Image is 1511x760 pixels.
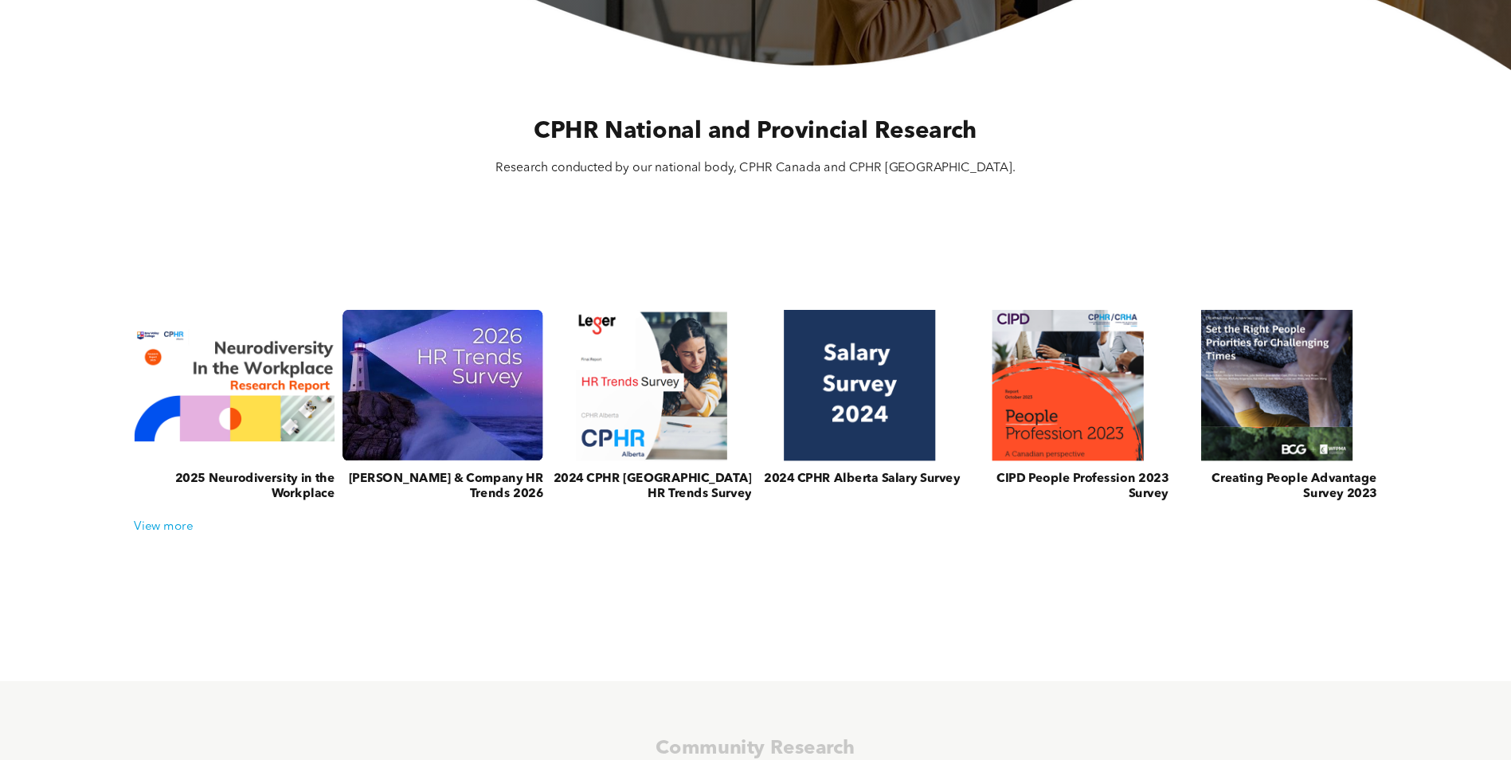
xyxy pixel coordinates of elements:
[656,739,855,758] span: Community Research
[495,162,1015,174] span: Research conducted by our national body, CPHR Canada and CPHR [GEOGRAPHIC_DATA].
[1176,472,1377,501] h3: Creating People Advantage Survey 2023
[134,472,335,501] h3: 2025 Neurodiversity in the Workplace
[127,520,1385,535] div: View more
[343,472,543,501] h3: [PERSON_NAME] & Company HR Trends 2026
[764,472,960,487] h3: 2024 CPHR Alberta Salary Survey
[551,472,752,501] h3: 2024 CPHR [GEOGRAPHIC_DATA] HR Trends Survey
[534,119,977,143] span: CPHR National and Provincial Research
[968,472,1168,501] h3: CIPD People Profession 2023 Survey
